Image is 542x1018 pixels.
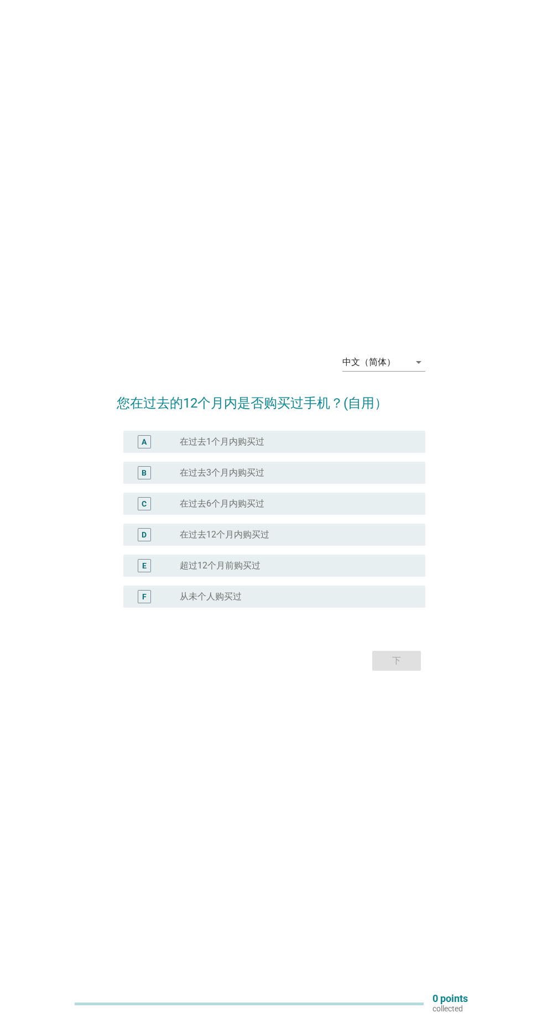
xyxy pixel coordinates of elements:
[342,357,395,367] div: 中文（简体）
[142,529,147,540] div: D
[142,591,147,602] div: F
[180,591,242,602] label: 从未个人购买过
[180,560,260,571] label: 超过12个月前购买过
[180,467,264,478] label: 在过去3个月内购买过
[432,1004,468,1014] p: collected
[180,498,264,509] label: 在过去6个月内购买过
[117,382,425,413] h2: 您在过去的12个月内是否购买过手机？(自用）
[180,436,264,447] label: 在过去1个月内购买过
[412,356,425,369] i: arrow_drop_down
[142,498,147,509] div: C
[142,560,147,571] div: E
[432,994,468,1004] p: 0 points
[142,467,147,478] div: B
[180,529,269,540] label: 在过去12个月内购买过
[142,436,147,447] div: A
